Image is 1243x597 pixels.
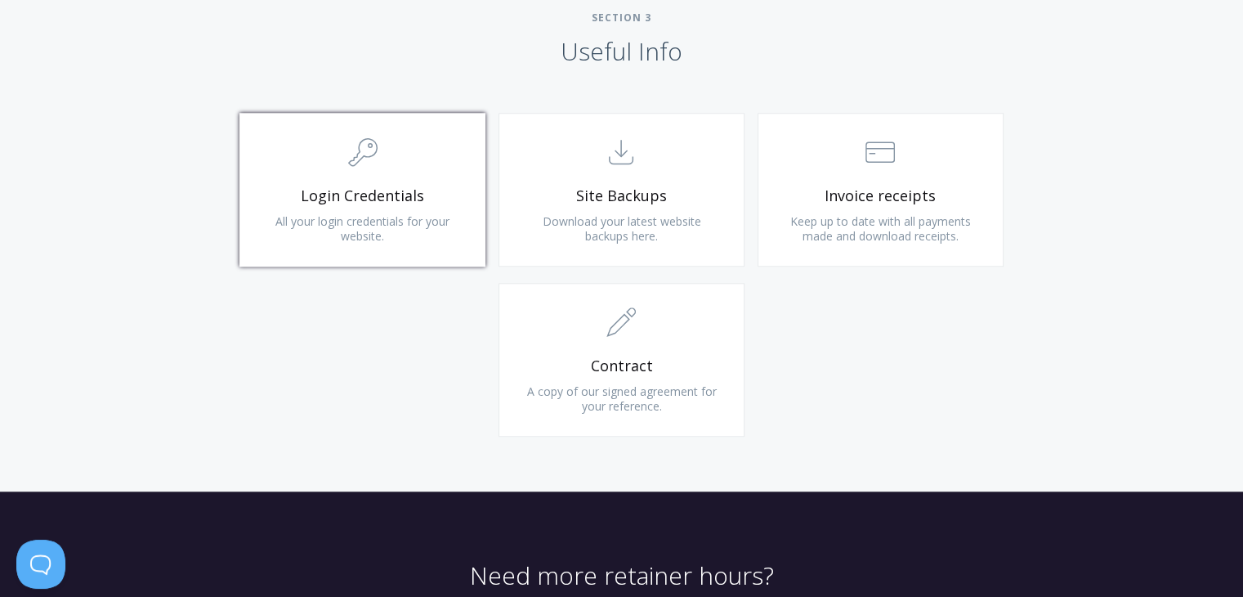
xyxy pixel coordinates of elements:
span: Login Credentials [265,186,460,205]
span: Invoice receipts [783,186,978,205]
a: Login Credentials All your login credentials for your website. [239,113,485,267]
span: A copy of our signed agreement for your reference. [526,384,716,414]
span: All your login credentials for your website. [275,213,449,244]
a: Site Backups Download your latest website backups here. [499,113,744,267]
span: Download your latest website backups here. [542,213,700,244]
span: Site Backups [524,186,719,205]
span: Keep up to date with all payments made and download receipts. [790,213,971,244]
a: Contract A copy of our signed agreement for your reference. [499,283,744,437]
span: Contract [524,357,719,375]
iframe: Toggle Customer Support [16,540,65,589]
a: Invoice receipts Keep up to date with all payments made and download receipts. [758,113,1004,267]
